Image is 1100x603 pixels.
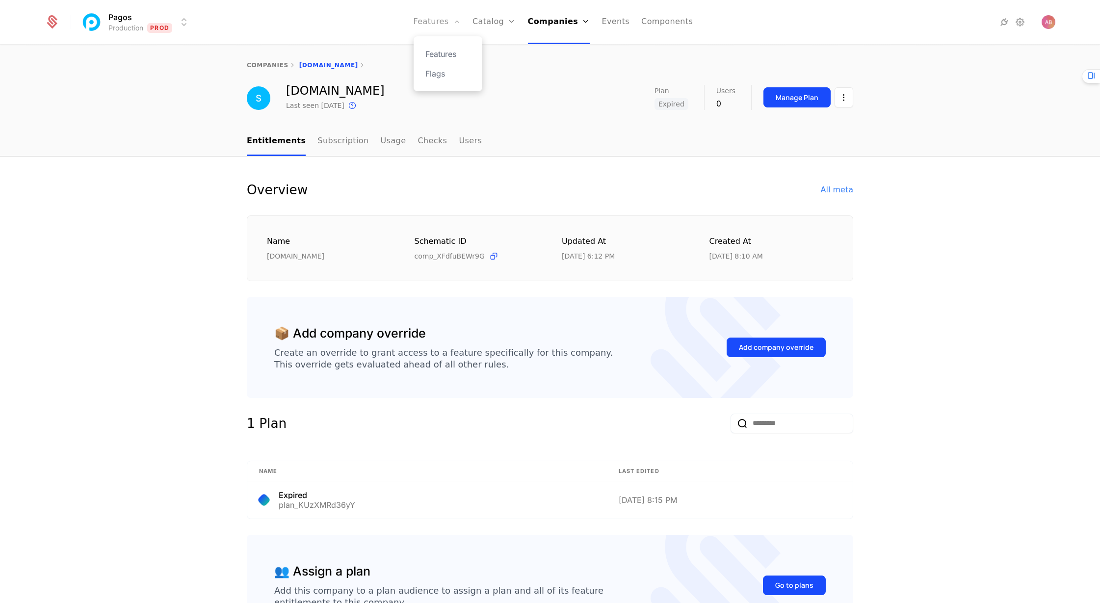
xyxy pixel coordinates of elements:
[247,127,306,156] a: Entitlements
[247,127,482,156] ul: Choose Sub Page
[286,85,385,97] div: [DOMAIN_NAME]
[425,68,471,79] a: Flags
[247,62,288,69] a: companies
[1042,15,1055,29] button: Open user button
[1014,16,1026,28] a: Settings
[415,236,539,247] div: Schematic ID
[274,347,613,370] div: Create an override to grant access to a feature specifically for this company. This override gets...
[267,236,391,248] div: Name
[425,48,471,60] a: Features
[247,461,607,482] th: Name
[835,87,853,107] button: Select action
[247,127,853,156] nav: Main
[267,251,391,261] div: [DOMAIN_NAME]
[998,16,1010,28] a: Integrations
[147,23,172,33] span: Prod
[775,580,813,590] div: Go to plans
[655,98,688,110] span: Expired
[286,101,344,110] div: Last seen [DATE]
[317,127,368,156] a: Subscription
[655,87,669,94] span: Plan
[607,461,853,482] th: Last edited
[381,127,406,156] a: Usage
[709,236,834,248] div: Created at
[709,251,763,261] div: 3/28/25, 8:10 AM
[1042,15,1055,29] img: Andy Barker
[763,576,826,595] button: Go to plans
[776,93,818,103] div: Manage Plan
[763,87,831,107] button: Manage Plan
[821,184,853,196] div: All meta
[83,11,190,33] button: Select environment
[80,10,104,34] img: Pagos
[727,338,826,357] button: Add company override
[247,414,287,433] div: 1 Plan
[108,11,132,23] span: Pagos
[619,496,841,504] div: [DATE] 8:15 PM
[279,491,355,499] div: Expired
[716,87,735,94] span: Users
[562,251,615,261] div: 8/5/25, 6:12 PM
[247,180,308,200] div: Overview
[716,98,735,110] div: 0
[415,251,485,261] span: comp_XFdfuBEWr9G
[247,86,270,110] img: ShopGoodwill.Com
[274,324,426,343] div: 📦 Add company override
[108,23,143,33] div: Production
[418,127,447,156] a: Checks
[279,501,355,509] div: plan_KUzXMRd36yY
[459,127,482,156] a: Users
[562,236,686,248] div: Updated at
[739,342,813,352] div: Add company override
[274,562,370,581] div: 👥 Assign a plan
